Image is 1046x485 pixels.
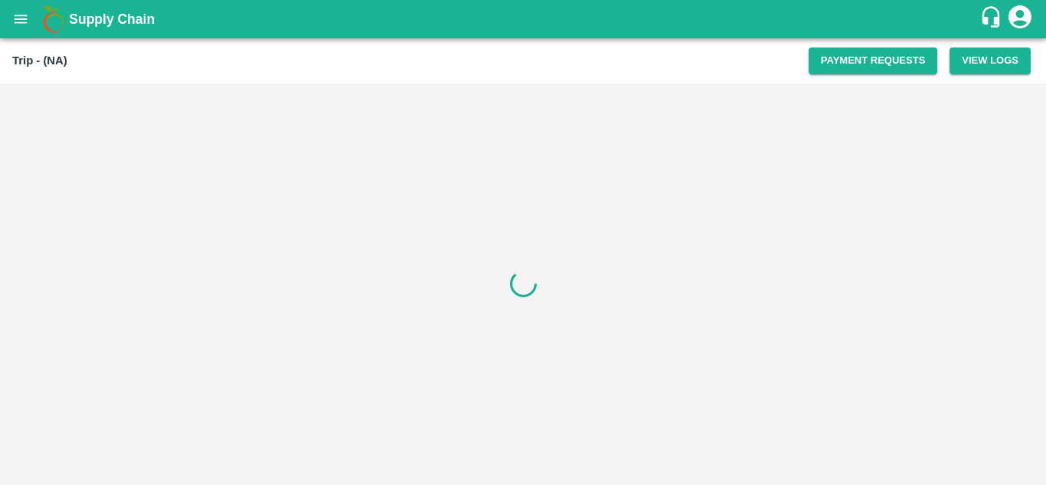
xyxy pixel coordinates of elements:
[69,8,979,30] a: Supply Chain
[950,48,1031,74] button: View Logs
[12,54,67,67] b: Trip - (NA)
[38,4,69,34] img: logo
[809,48,938,74] button: Payment Requests
[69,11,155,27] b: Supply Chain
[3,2,38,37] button: open drawer
[979,5,1006,33] div: customer-support
[1006,3,1034,35] div: account of current user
